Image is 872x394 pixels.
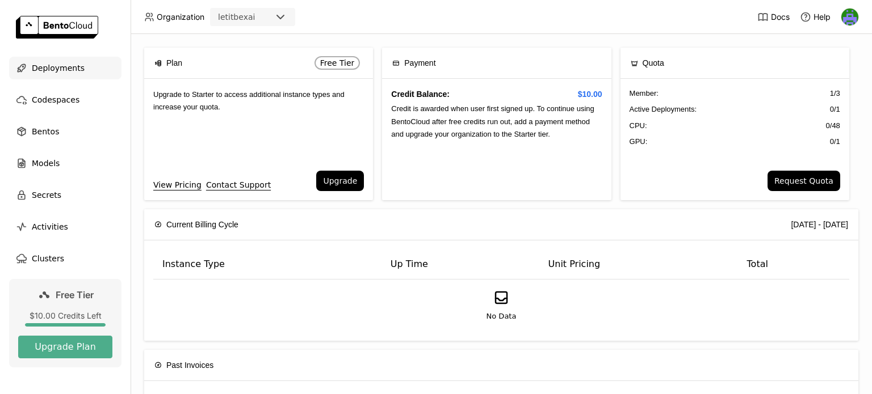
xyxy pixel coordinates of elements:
[404,57,435,69] span: Payment
[32,188,61,202] span: Secrets
[153,249,381,279] th: Instance Type
[630,136,648,147] span: GPU:
[757,11,790,23] a: Docs
[814,12,831,22] span: Help
[256,12,257,23] input: Selected letitbexai.
[9,215,121,238] a: Activities
[166,218,238,231] span: Current Billing Cycle
[206,179,271,191] a: Contact Support
[830,104,840,115] span: 0 / 1
[630,88,659,99] span: Member :
[153,90,345,111] span: Upgrade to Starter to access additional instance types and increase your quota.
[487,311,517,322] span: No Data
[578,88,602,100] span: $10.00
[32,220,68,234] span: Activities
[841,9,858,26] img: Venkata Simhadri Thirunagiri
[768,171,840,191] button: Request Quota
[539,249,738,279] th: Unit Pricing
[32,93,79,107] span: Codespaces
[826,120,840,132] span: 0 / 48
[316,171,364,191] button: Upgrade
[9,120,121,143] a: Bentos
[157,12,204,22] span: Organization
[18,311,112,321] div: $10.00 Credits Left
[32,61,85,75] span: Deployments
[320,58,355,67] span: Free Tier
[166,57,182,69] span: Plan
[391,88,602,100] h4: Credit Balance:
[9,184,121,206] a: Secrets
[166,359,213,371] span: Past Invoices
[32,156,60,170] span: Models
[738,249,849,279] th: Total
[218,11,255,23] div: letitbexai
[9,247,121,270] a: Clusters
[9,152,121,175] a: Models
[630,120,647,132] span: CPU:
[643,57,664,69] span: Quota
[800,11,831,23] div: Help
[32,125,59,138] span: Bentos
[630,104,697,115] span: Active Deployments :
[391,104,594,138] span: Credit is awarded when user first signed up. To continue using BentoCloud after free credits run ...
[9,57,121,79] a: Deployments
[56,289,94,300] span: Free Tier
[16,16,98,39] img: logo
[153,179,202,191] a: View Pricing
[32,252,64,265] span: Clusters
[381,249,539,279] th: Up Time
[771,12,790,22] span: Docs
[9,88,121,111] a: Codespaces
[830,136,840,147] span: 0 / 1
[830,88,840,99] span: 1 / 3
[9,279,121,367] a: Free Tier$10.00 Credits LeftUpgrade Plan
[18,336,112,358] button: Upgrade Plan
[791,218,848,231] div: [DATE] - [DATE]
